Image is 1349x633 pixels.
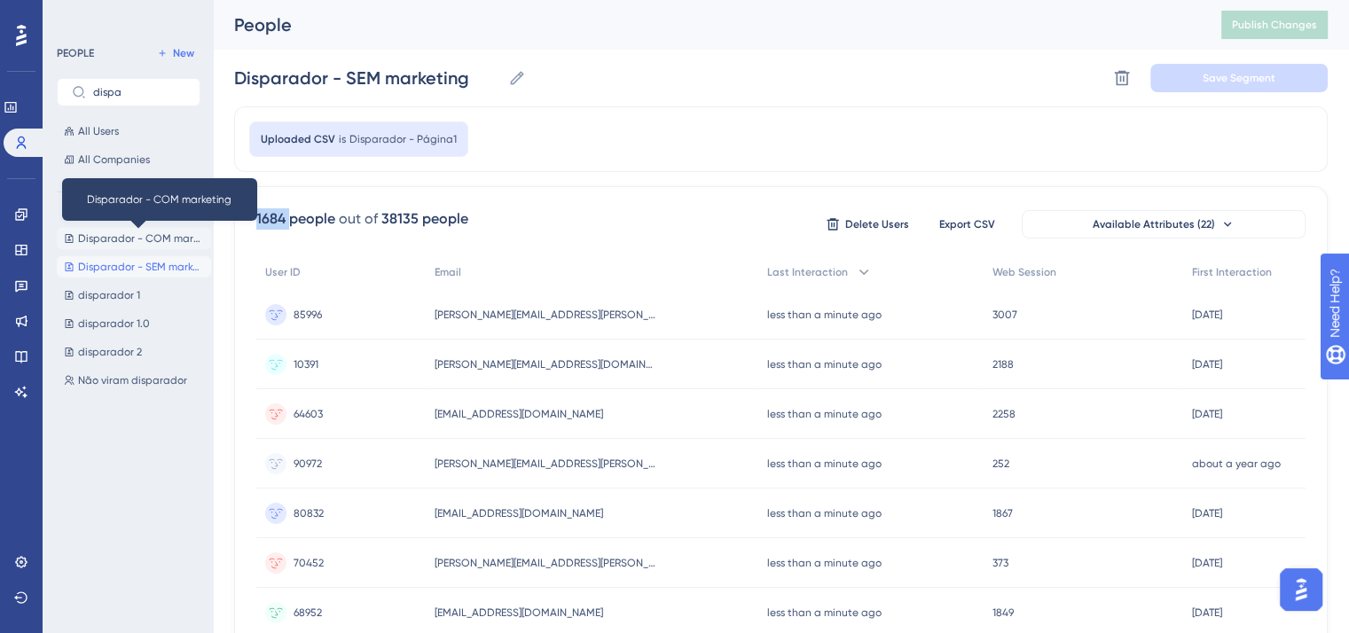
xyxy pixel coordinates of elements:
[992,308,1017,322] span: 3007
[57,370,211,391] button: Não viram disparador
[78,316,150,331] span: disparador 1.0
[767,457,882,470] time: less than a minute ago
[435,457,656,471] span: [PERSON_NAME][EMAIL_ADDRESS][PERSON_NAME][DOMAIN_NAME]
[992,506,1013,520] span: 1867
[294,407,323,421] span: 64603
[294,457,322,471] span: 90972
[173,46,194,60] span: New
[57,313,211,334] button: disparador 1.0
[1022,210,1306,238] button: Available Attributes (22)
[57,256,211,277] button: Disparador - SEM marketing
[992,407,1016,421] span: 2258
[234,66,501,90] input: Segment Name
[93,86,185,98] input: Search
[57,228,211,249] button: Disparador - COM marketing
[294,357,318,371] span: 10391
[435,606,603,620] span: [EMAIL_ADDRESS][DOMAIN_NAME]
[78,373,187,387] span: Não viram disparador
[767,309,882,321] time: less than a minute ago
[349,132,457,146] span: Disparador - Página1
[256,208,335,230] div: 1684 people
[1232,18,1317,32] span: Publish Changes
[265,265,301,279] span: User ID
[57,285,211,306] button: disparador 1
[1093,217,1215,231] span: Available Attributes (22)
[435,357,656,371] span: [PERSON_NAME][EMAIL_ADDRESS][DOMAIN_NAME]
[939,217,995,231] span: Export CSV
[294,556,324,570] span: 70452
[992,556,1008,570] span: 373
[435,506,603,520] span: [EMAIL_ADDRESS][DOMAIN_NAME]
[1192,457,1281,470] time: about a year ago
[1192,265,1272,279] span: First Interaction
[1203,71,1275,85] span: Save Segment
[823,210,912,238] button: Delete Users
[1192,408,1222,420] time: [DATE]
[1192,507,1222,520] time: [DATE]
[767,557,882,569] time: less than a minute ago
[78,124,119,138] span: All Users
[78,345,142,359] span: disparador 2
[1221,11,1328,39] button: Publish Changes
[1150,64,1328,92] button: Save Segment
[234,12,1177,37] div: People
[78,288,140,302] span: disparador 1
[1192,309,1222,321] time: [DATE]
[922,210,1011,238] button: Export CSV
[57,121,200,142] button: All Users
[435,308,656,322] span: [PERSON_NAME][EMAIL_ADDRESS][PERSON_NAME][DOMAIN_NAME]
[767,358,882,371] time: less than a minute ago
[57,46,94,60] div: PEOPLE
[435,407,603,421] span: [EMAIL_ADDRESS][DOMAIN_NAME]
[57,149,200,170] button: All Companies
[767,507,882,520] time: less than a minute ago
[992,457,1009,471] span: 252
[1192,606,1222,619] time: [DATE]
[294,506,324,520] span: 80832
[767,606,882,619] time: less than a minute ago
[992,357,1014,371] span: 2188
[42,4,111,26] span: Need Help?
[992,265,1056,279] span: Web Session
[339,132,346,146] span: is
[435,556,656,570] span: [PERSON_NAME][EMAIL_ADDRESS][PERSON_NAME][DOMAIN_NAME]
[294,308,322,322] span: 85996
[1192,358,1222,371] time: [DATE]
[78,152,150,167] span: All Companies
[992,606,1014,620] span: 1849
[57,341,211,363] button: disparador 2
[767,408,882,420] time: less than a minute ago
[767,265,848,279] span: Last Interaction
[435,265,461,279] span: Email
[78,231,204,246] span: Disparador - COM marketing
[339,208,378,230] div: out of
[151,43,200,64] button: New
[78,260,204,274] span: Disparador - SEM marketing
[381,208,468,230] div: 38135 people
[1192,557,1222,569] time: [DATE]
[1274,563,1328,616] iframe: UserGuiding AI Assistant Launcher
[294,606,322,620] span: 68952
[845,217,909,231] span: Delete Users
[261,132,335,146] span: Uploaded CSV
